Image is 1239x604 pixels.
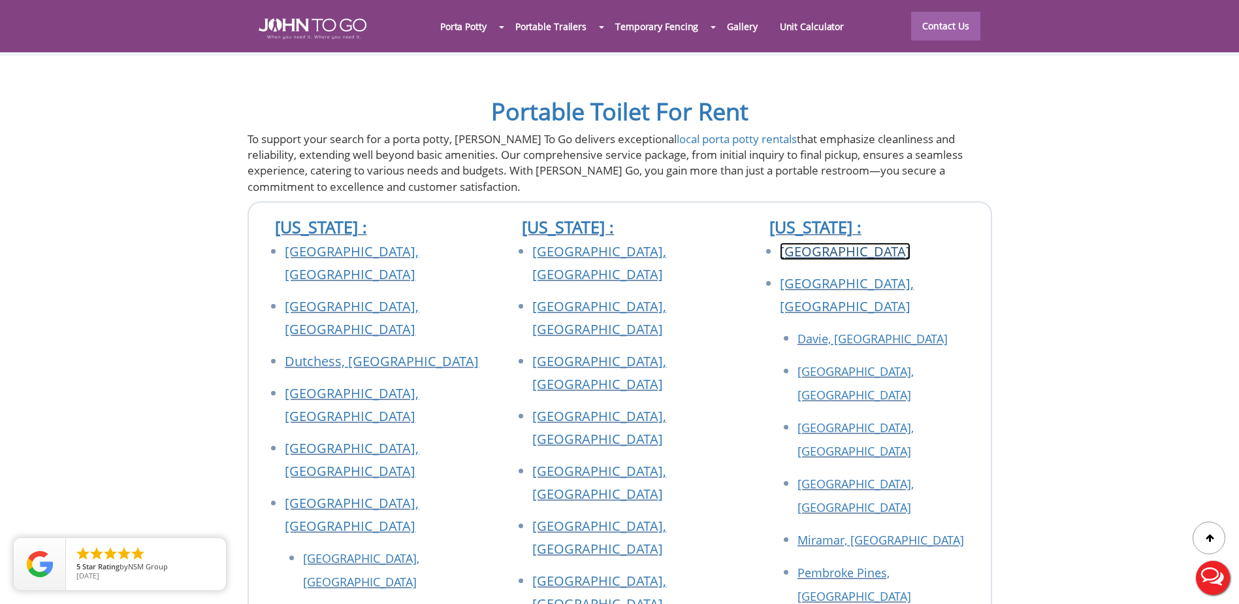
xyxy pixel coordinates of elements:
li:  [103,546,118,562]
li:  [130,546,146,562]
span: by [76,563,216,572]
img: Review Rating [27,551,53,577]
span: [DATE] [76,571,99,580]
span: NSM Group [128,562,168,571]
span: 5 [76,562,80,571]
li:  [89,546,105,562]
span: Star Rating [82,562,120,571]
li:  [116,546,132,562]
li:  [75,546,91,562]
button: Live Chat [1187,552,1239,604]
